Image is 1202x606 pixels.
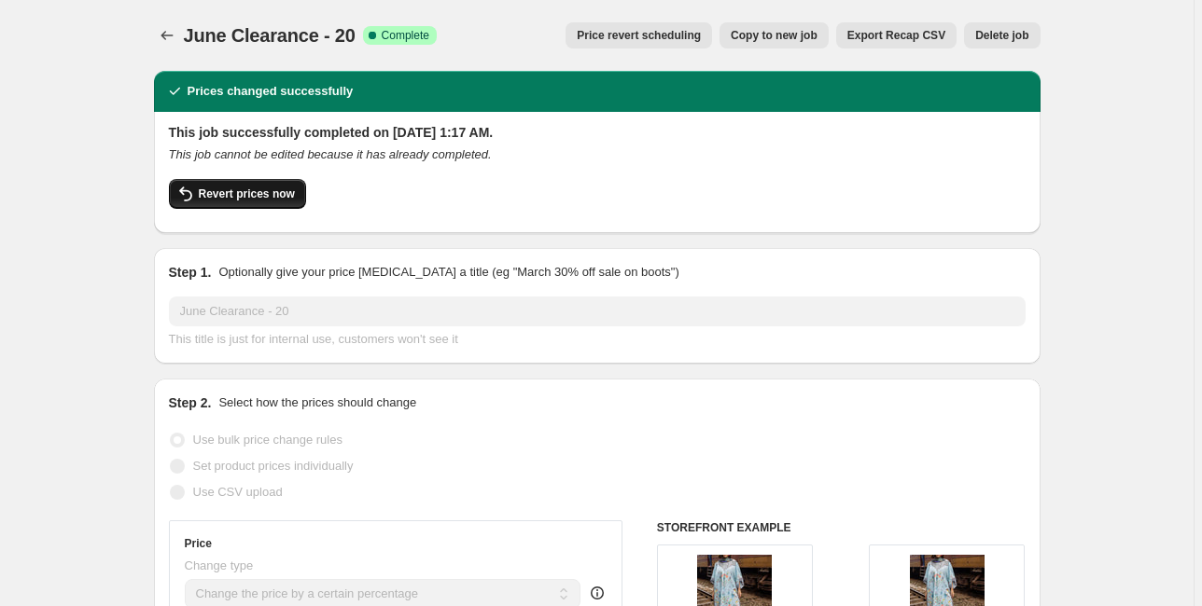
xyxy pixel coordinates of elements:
[169,179,306,209] button: Revert prices now
[218,393,416,412] p: Select how the prices should change
[731,28,818,43] span: Copy to new job
[566,22,712,48] button: Price revert scheduling
[185,558,254,572] span: Change type
[193,485,283,499] span: Use CSV upload
[188,82,354,101] h2: Prices changed successfully
[169,123,1026,142] h2: This job successfully completed on [DATE] 1:17 AM.
[169,296,1026,326] input: 30% off holiday sale
[964,22,1040,48] button: Delete job
[588,584,607,602] div: help
[169,332,458,346] span: This title is just for internal use, customers won't see it
[193,433,342,447] span: Use bulk price change rules
[169,147,492,161] i: This job cannot be edited because it has already completed.
[193,459,354,473] span: Set product prices individually
[199,186,295,201] span: Revert prices now
[169,393,212,412] h2: Step 2.
[577,28,701,43] span: Price revert scheduling
[218,263,678,282] p: Optionally give your price [MEDICAL_DATA] a title (eg "March 30% off sale on boots")
[720,22,829,48] button: Copy to new job
[836,22,957,48] button: Export Recap CSV
[154,22,180,48] button: Price change jobs
[169,263,212,282] h2: Step 1.
[185,536,212,551] h3: Price
[847,28,945,43] span: Export Recap CSV
[975,28,1028,43] span: Delete job
[657,520,1026,535] h6: STOREFRONT EXAMPLE
[382,28,429,43] span: Complete
[184,25,356,46] span: June Clearance - 20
